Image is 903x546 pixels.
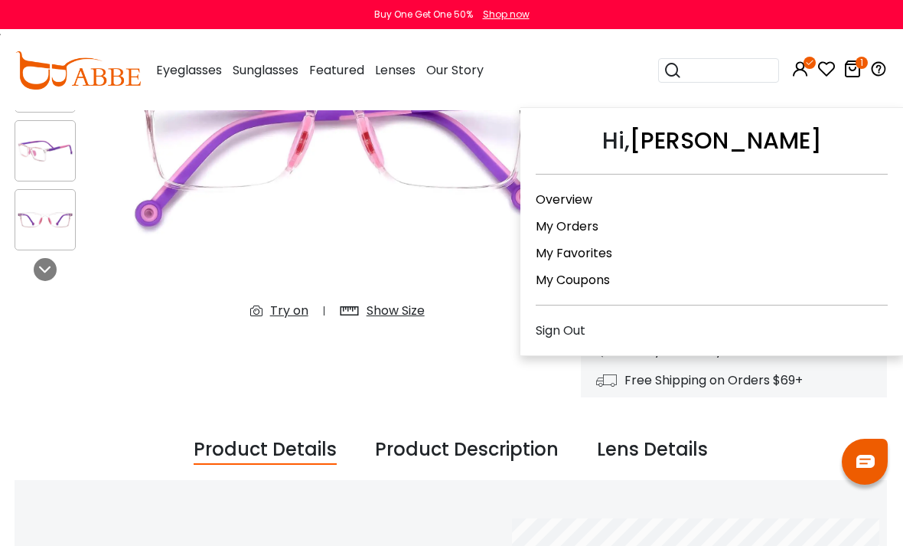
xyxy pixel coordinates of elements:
span: Lenses [375,61,416,79]
a: [PERSON_NAME] [630,124,822,157]
a: My Coupons [536,271,610,289]
span: Eyeglasses [156,61,222,79]
img: Kids-Rapture Pink TR Eyeglasses , Fashion , UniversalBridgeFit Frames from ABBE Glasses [15,136,75,166]
div: Buy One Get One 50% [374,8,473,21]
div: Shop now [483,8,530,21]
a: Shop now [475,8,530,21]
img: abbeglasses.com [15,51,141,90]
a: My Favorites [536,244,612,262]
a: Overview [536,191,592,208]
span: Our Story [426,61,484,79]
a: 1 [843,63,862,80]
a: My Orders [536,217,598,235]
img: chat [856,455,875,468]
div: Free Shipping on Orders $69+ [596,371,872,390]
i: 1 [856,57,868,69]
span: Featured [309,61,364,79]
div: Product Details [194,436,337,465]
div: Show Size [367,302,425,320]
span: Sunglasses [233,61,298,79]
div: Product Description [375,436,559,465]
div: Try on [270,302,308,320]
img: Kids-Rapture Pink TR Eyeglasses , Fashion , UniversalBridgeFit Frames from ABBE Glasses [15,205,75,235]
div: Lens Details [597,436,708,465]
div: Sign Out [536,321,888,340]
div: Hi, [536,123,888,175]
